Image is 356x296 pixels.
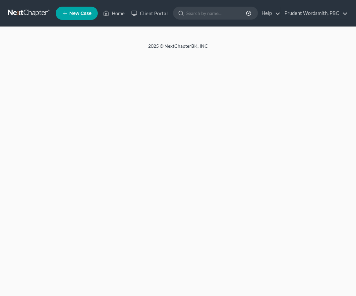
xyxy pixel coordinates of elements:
a: Home [100,7,128,19]
a: Prudent Wordsmith, PBC [281,7,348,19]
a: Help [258,7,280,19]
a: Client Portal [128,7,171,19]
div: 2025 © NextChapterBK, INC [19,43,337,55]
span: New Case [69,11,91,16]
input: Search by name... [186,7,247,19]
